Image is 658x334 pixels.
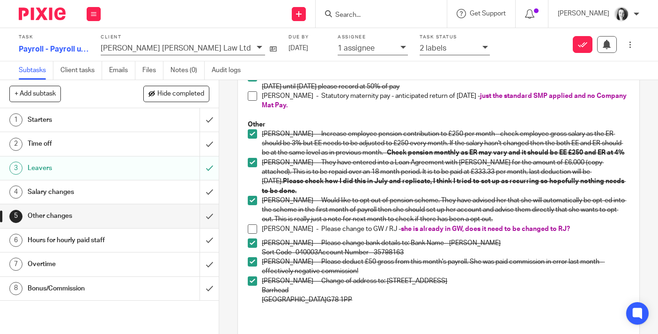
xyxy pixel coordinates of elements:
[60,61,102,80] a: Client tasks
[19,34,89,40] label: Task
[338,34,408,40] label: Assignee
[262,72,629,91] p: [PERSON_NAME] - MATERNITY - Has been on Maternity leave since [DATE] and 13 weeks full pay should...
[387,149,624,156] strong: Check pension monthly as ER may vary and it should be EE £250 and ER at 4%
[614,7,629,22] img: T1JH8BBNX-UMG48CW64-d2649b4fbe26-512.png
[9,86,61,102] button: + Add subtask
[288,34,326,40] label: Due by
[109,61,135,80] a: Emails
[470,10,506,17] span: Get Support
[9,210,22,223] div: 5
[262,257,629,276] p: [PERSON_NAME] - Please deduct £50 gross from this month's payroll. She was paid commission in err...
[101,34,277,40] label: Client
[157,90,204,98] span: Hide completed
[101,44,251,52] p: [PERSON_NAME] [PERSON_NAME] Law Ltd
[334,11,419,20] input: Search
[212,61,248,80] a: Audit logs
[143,86,209,102] button: Hide completed
[28,161,136,175] h1: Leavers
[9,138,22,151] div: 2
[262,178,626,194] strong: Please check how I did this in July and replicate, I think I tried to set up as recurring so hope...
[28,257,136,271] h1: Overtime
[28,113,136,127] h1: Starters
[420,34,490,40] label: Task status
[9,282,22,295] div: 8
[19,7,66,20] img: Pixie
[9,258,22,271] div: 7
[9,113,22,126] div: 1
[142,61,163,80] a: Files
[28,209,136,223] h1: Other changes
[28,137,136,151] h1: Time off
[262,158,629,196] p: [PERSON_NAME] - They have entered into a Loan Agreement with [PERSON_NAME] for the amount of £6,0...
[401,226,570,232] span: she is already in GW, does it need to be changed to RJ?
[9,162,22,175] div: 3
[262,196,629,224] p: [PERSON_NAME] - Would like to opt out of pension scheme. They have advised her that she will auto...
[420,44,446,52] p: 2 labels
[248,121,266,128] strong: Other
[262,276,629,305] p: [PERSON_NAME] - Change of address to: [STREET_ADDRESS] Barrhead [GEOGRAPHIC_DATA] G78 1PP
[170,61,205,80] a: Notes (0)
[28,185,136,199] h1: Salary changes
[28,282,136,296] h1: Bonus/Commission
[262,224,629,234] p: [PERSON_NAME] - Please change to GW / RJ -
[338,44,375,52] p: 1 assignee
[262,129,629,158] p: [PERSON_NAME] - Increase employee pension contribution to £250 per month - check employee gross s...
[19,61,53,80] a: Subtasks
[288,45,308,52] span: [DATE]
[262,238,629,258] p: [PERSON_NAME] - Please change bank details to: Bank Name - [PERSON_NAME] Sort Code- 040003 Accoun...
[28,233,136,247] h1: Hours for hourly paid staff
[9,234,22,247] div: 6
[9,186,22,199] div: 4
[558,9,609,18] p: [PERSON_NAME]
[262,91,629,111] p: [PERSON_NAME] - Statutory maternity pay - anticipated return of [DATE] -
